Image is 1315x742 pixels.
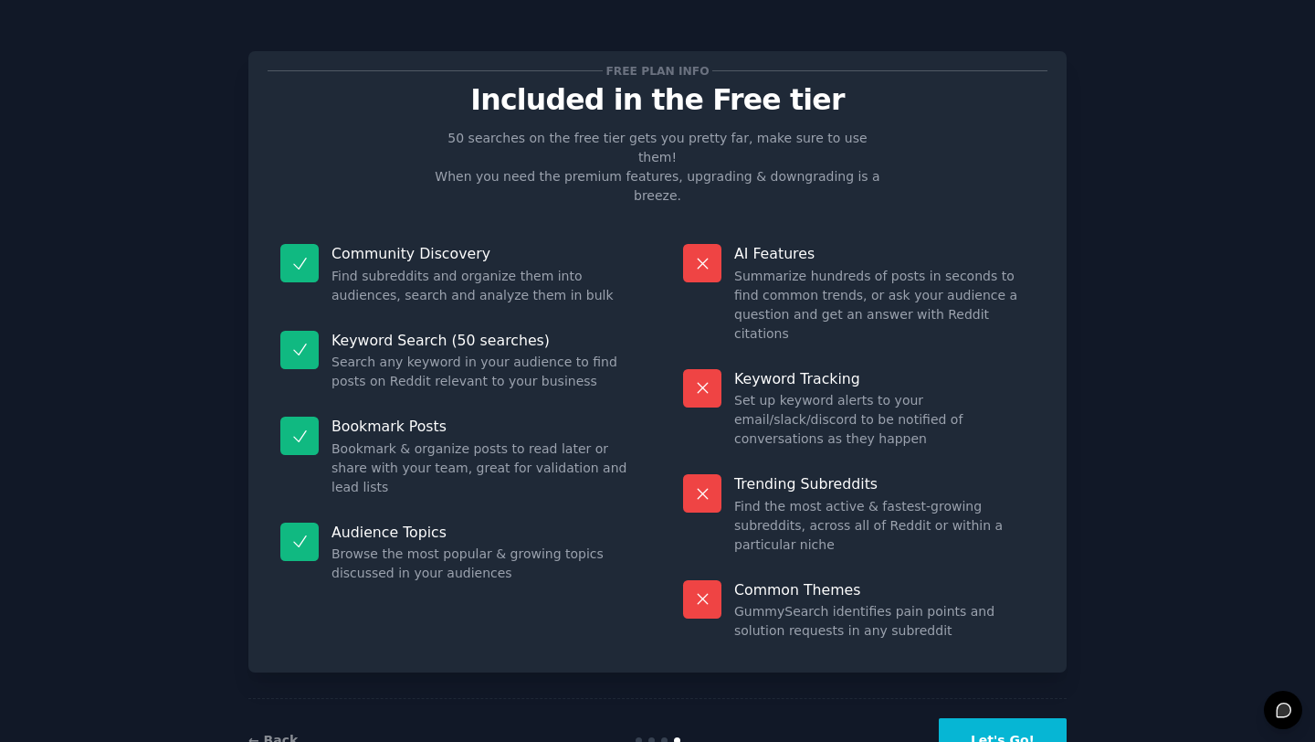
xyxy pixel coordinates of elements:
[734,474,1035,493] p: Trending Subreddits
[734,497,1035,555] dd: Find the most active & fastest-growing subreddits, across all of Reddit or within a particular niche
[734,267,1035,344] dd: Summarize hundreds of posts in seconds to find common trends, or ask your audience a question and...
[268,84,1047,116] p: Included in the Free tier
[331,417,632,436] p: Bookmark Posts
[734,602,1035,641] dd: GummySearch identifies pain points and solution requests in any subreddit
[427,129,888,206] p: 50 searches on the free tier gets you pretty far, make sure to use them! When you need the premiu...
[734,391,1035,449] dd: Set up keyword alerts to your email/slack/discord to be notified of conversations as they happen
[734,369,1035,388] p: Keyword Tracking
[331,523,632,542] p: Audience Topics
[734,244,1035,263] p: AI Features
[331,545,632,583] dd: Browse the most popular & growing topics discussed in your audiences
[331,267,632,305] dd: Find subreddits and organize them into audiences, search and analyze them in bulk
[331,244,632,263] p: Community Discovery
[331,353,632,391] dd: Search any keyword in your audience to find posts on Reddit relevant to your business
[331,440,632,497] dd: Bookmark & organize posts to read later or share with your team, great for validation and lead lists
[331,331,632,350] p: Keyword Search (50 searches)
[734,580,1035,599] p: Common Themes
[603,61,712,80] span: Free plan info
